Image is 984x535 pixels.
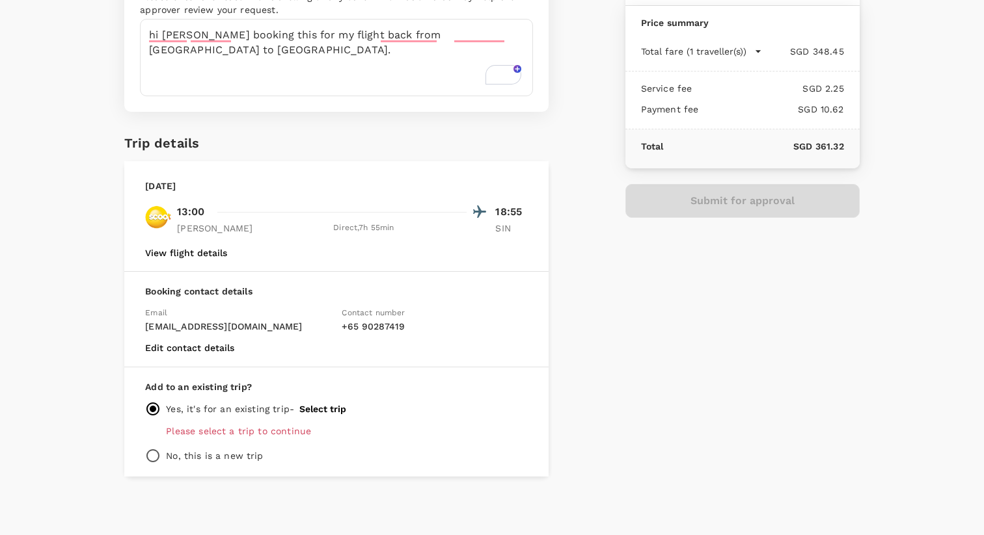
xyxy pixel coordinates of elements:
p: No, this is a new trip [166,449,263,462]
textarea: To enrich screen reader interactions, please activate Accessibility in Grammarly extension settings [140,19,533,96]
p: Price summary [641,16,844,29]
p: SGD 361.32 [663,140,843,153]
button: Edit contact details [145,343,234,353]
p: Total [641,140,664,153]
p: 13:00 [177,204,204,220]
p: [DATE] [145,179,176,192]
p: Service fee [641,82,692,95]
p: SGD 348.45 [762,45,844,58]
p: Total fare (1 traveller(s)) [641,45,746,58]
div: Direct , 7h 55min [260,222,467,235]
p: SGD 10.62 [698,103,843,116]
p: [PERSON_NAME] [177,222,253,235]
button: View flight details [145,248,227,258]
p: [EMAIL_ADDRESS][DOMAIN_NAME] [145,320,331,333]
button: Total fare (1 traveller(s)) [641,45,762,58]
p: 18:55 [495,204,528,220]
span: Contact number [342,308,405,317]
p: SGD 2.25 [692,82,843,95]
p: Please select a trip to continue [166,424,528,437]
p: Yes, it's for an existing trip - [166,402,294,415]
button: Select trip [299,404,346,414]
span: Email [145,308,167,317]
h6: Trip details [124,133,199,153]
p: Booking contact details [145,285,528,298]
img: TR [145,204,171,230]
p: Payment fee [641,103,699,116]
p: + 65 90287419 [342,320,528,333]
p: Add to an existing trip? [145,380,528,393]
p: SIN [495,222,528,235]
